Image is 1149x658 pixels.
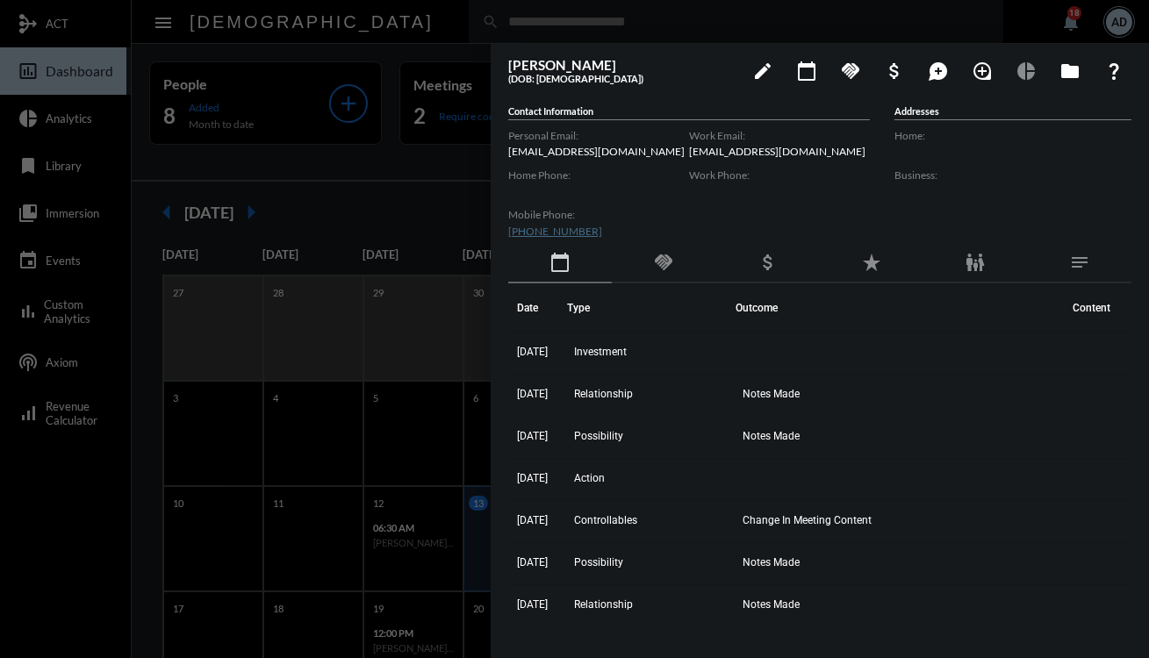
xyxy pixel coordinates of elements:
button: Data Capturing Calculator [1009,53,1044,88]
span: [DATE] [517,556,548,569]
span: [DATE] [517,430,548,442]
mat-icon: star_rate [861,252,882,273]
h5: (DOB: [DEMOGRAPHIC_DATA]) [508,73,736,84]
button: Add Mention [921,53,956,88]
span: Action [574,472,605,484]
mat-icon: maps_ugc [928,61,949,82]
label: Mobile Phone: [508,208,689,221]
span: Possibility [574,430,623,442]
mat-icon: pie_chart [1016,61,1037,82]
th: Type [567,283,736,333]
p: [EMAIL_ADDRESS][DOMAIN_NAME] [689,145,870,158]
th: Date [508,283,567,333]
span: Possibility [574,556,623,569]
span: Notes Made [743,598,800,611]
span: Relationship [574,598,633,611]
mat-icon: handshake [653,252,674,273]
mat-icon: folder [1059,61,1081,82]
label: Home Phone: [508,168,689,182]
mat-icon: calendar_today [796,61,817,82]
mat-icon: edit [752,61,773,82]
button: edit person [745,53,780,88]
h5: Contact Information [508,105,870,120]
h3: [PERSON_NAME] [508,57,736,73]
button: Add meeting [789,53,824,88]
mat-icon: calendar_today [549,252,571,273]
label: Work Email: [689,129,870,142]
span: Controllables [574,514,637,526]
th: Outcome [736,283,1064,333]
label: Work Phone: [689,168,870,182]
mat-icon: family_restroom [965,252,986,273]
span: Change In Meeting Content [743,514,872,526]
mat-icon: attach_money [758,252,779,273]
button: What If? [1096,53,1131,88]
label: Home: [894,129,1131,142]
span: [DATE] [517,472,548,484]
span: Notes Made [743,430,800,442]
mat-icon: question_mark [1103,61,1124,82]
span: [DATE] [517,598,548,611]
p: [EMAIL_ADDRESS][DOMAIN_NAME] [508,145,689,158]
h5: Addresses [894,105,1131,120]
span: [DATE] [517,346,548,358]
button: Add Commitment [833,53,868,88]
a: [PHONE_NUMBER] [508,225,602,238]
span: [DATE] [517,514,548,526]
span: Investment [574,346,627,358]
label: Personal Email: [508,129,689,142]
label: Business: [894,168,1131,182]
mat-icon: attach_money [884,61,905,82]
span: Notes Made [743,388,800,400]
th: Content [1064,283,1131,333]
mat-icon: loupe [972,61,993,82]
button: Archives [1052,53,1088,88]
mat-icon: notes [1069,252,1090,273]
span: [DATE] [517,388,548,400]
span: Relationship [574,388,633,400]
button: Add Introduction [965,53,1000,88]
button: Add Business [877,53,912,88]
span: Notes Made [743,556,800,569]
mat-icon: handshake [840,61,861,82]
